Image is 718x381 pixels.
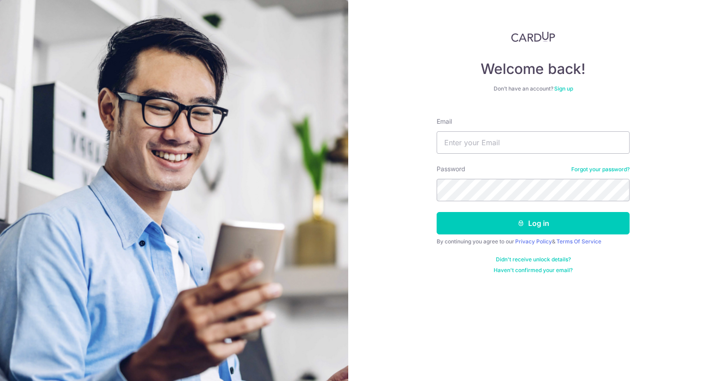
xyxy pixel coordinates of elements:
input: Enter your Email [437,131,630,154]
div: Don’t have an account? [437,85,630,92]
a: Forgot your password? [571,166,630,173]
a: Haven't confirmed your email? [494,267,573,274]
a: Sign up [554,85,573,92]
button: Log in [437,212,630,234]
h4: Welcome back! [437,60,630,78]
a: Privacy Policy [515,238,552,245]
img: CardUp Logo [511,31,555,42]
label: Password [437,165,465,173]
div: By continuing you agree to our & [437,238,630,245]
a: Terms Of Service [556,238,601,245]
a: Didn't receive unlock details? [496,256,571,263]
label: Email [437,117,452,126]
